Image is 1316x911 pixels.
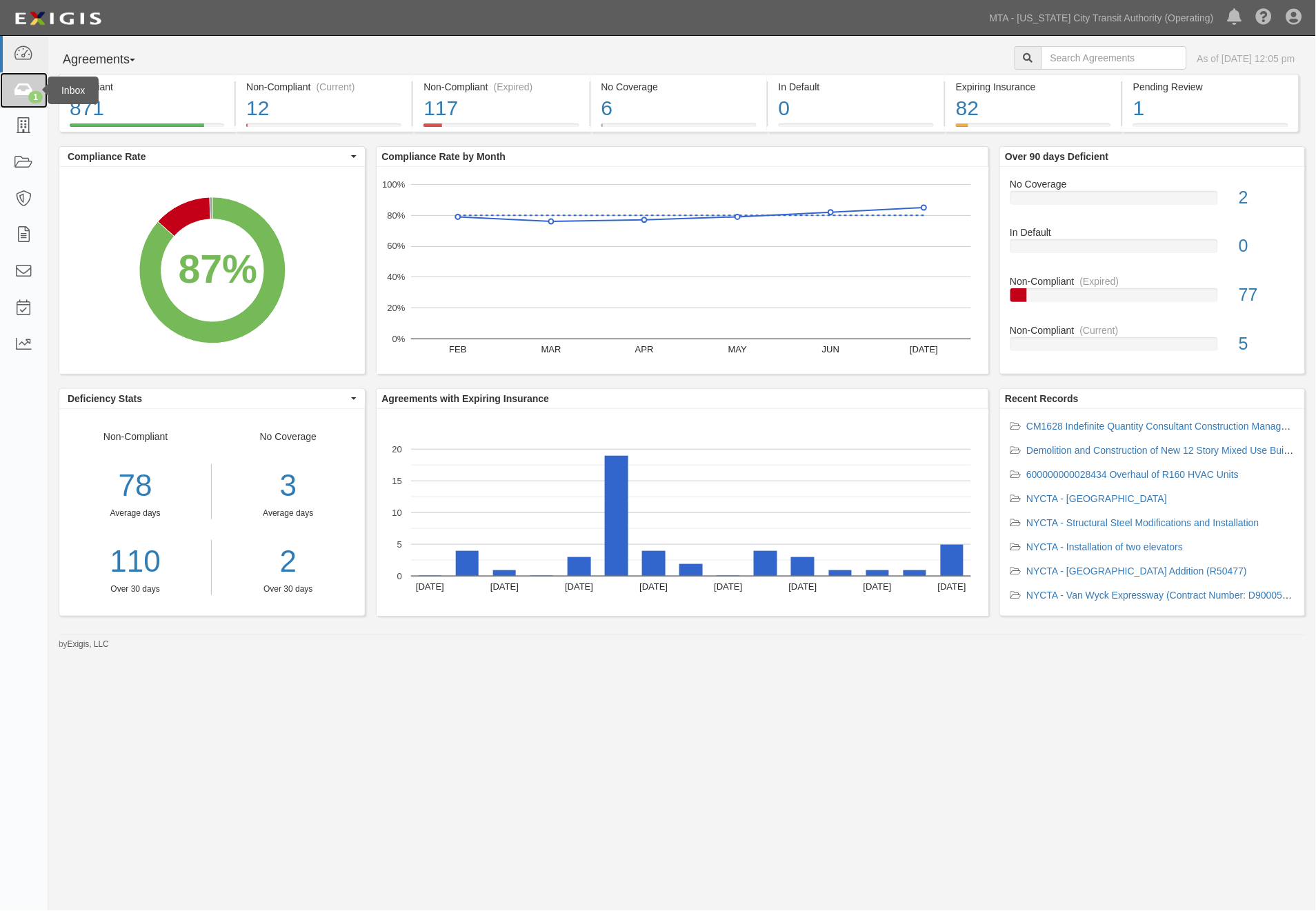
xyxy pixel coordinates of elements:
text: MAY [728,344,747,354]
span: Compliance Rate [68,150,348,163]
b: Recent Records [1006,393,1079,404]
text: [DATE] [937,581,966,592]
a: NYCTA - Structural Steel Modifications and Installation [1027,517,1259,528]
img: Logo [10,6,106,31]
div: Inbox [48,77,99,104]
a: MTA - [US_STATE] City Transit Authority (Operating) [983,4,1221,32]
div: 5 [1228,332,1305,357]
a: No Coverage6 [591,123,767,134]
div: In Default [779,80,934,94]
div: Pending Review [1133,80,1288,94]
span: Deficiency Stats [68,392,348,406]
svg: A chart. [377,409,988,616]
a: In Default0 [768,123,944,134]
a: NYCTA - Installation of two elevators [1027,541,1184,552]
text: 15 [392,476,401,486]
div: 82 [956,94,1111,123]
a: Non-Compliant(Current)5 [1010,323,1295,362]
svg: A chart. [377,167,988,374]
text: [DATE] [910,344,938,354]
button: Agreements [59,46,162,74]
text: [DATE] [639,581,668,592]
a: NYCTA - [GEOGRAPHIC_DATA] [1027,493,1168,504]
a: Non-Compliant(Expired)117 [413,123,589,134]
div: 87% [179,241,258,298]
div: Expiring Insurance [956,80,1111,94]
div: 78 [59,464,211,508]
text: 10 [392,508,401,518]
div: (Current) [317,80,355,94]
text: 40% [387,272,405,282]
a: Pending Review1 [1123,123,1299,134]
div: 6 [601,94,757,123]
button: Compliance Rate [59,147,365,166]
div: (Expired) [494,80,533,94]
div: (Current) [1080,323,1119,337]
a: Non-Compliant(Current)12 [236,123,412,134]
svg: A chart. [59,167,365,374]
small: by [59,639,109,650]
b: Agreements with Expiring Insurance [382,393,550,404]
button: Deficiency Stats [59,389,365,408]
a: No Coverage2 [1010,177,1295,226]
text: 80% [387,210,405,221]
div: Non-Compliant (Current) [246,80,401,94]
text: [DATE] [490,581,519,592]
div: Non-Compliant [1000,274,1306,288]
div: Average days [59,508,211,519]
i: Help Center - Complianz [1256,10,1273,26]
div: Over 30 days [59,583,211,595]
text: [DATE] [565,581,593,592]
div: Compliant [70,80,224,94]
text: 0 [397,571,401,581]
a: 110 [59,540,211,583]
a: Compliant871 [59,123,235,134]
text: FEB [449,344,466,354]
div: Non-Compliant (Expired) [423,80,579,94]
div: 871 [70,94,224,123]
b: Compliance Rate by Month [382,151,506,162]
div: No Coverage [1000,177,1306,191]
a: 2 [222,540,354,583]
text: [DATE] [788,581,817,592]
text: 20% [387,303,405,313]
a: Exigis, LLC [68,639,109,649]
a: In Default0 [1010,226,1295,274]
text: [DATE] [863,581,891,592]
text: [DATE] [416,581,444,592]
div: 1 [1133,94,1288,123]
div: 3 [222,464,354,508]
text: 0% [392,334,405,344]
text: 20 [392,444,401,454]
div: 77 [1228,283,1305,308]
text: 100% [382,179,406,190]
b: Over 90 days Deficient [1006,151,1109,162]
div: 2 [1228,186,1305,210]
text: MAR [541,344,561,354]
div: No Coverage [212,430,364,595]
div: As of [DATE] 12:05 pm [1197,52,1295,66]
div: In Default [1000,226,1306,239]
text: 60% [387,241,405,251]
div: Non-Compliant [1000,323,1306,337]
a: 600000000028434 Overhaul of R160 HVAC Units [1027,469,1239,480]
text: APR [635,344,654,354]
div: 1 [28,91,43,103]
div: 117 [423,94,579,123]
a: Non-Compliant(Expired)77 [1010,274,1295,323]
text: [DATE] [714,581,742,592]
div: 12 [246,94,401,123]
text: JUN [822,344,839,354]
div: Over 30 days [222,583,354,595]
a: NYCTA - [GEOGRAPHIC_DATA] Addition (R50477) [1027,565,1248,577]
div: 0 [1228,234,1305,259]
div: No Coverage [601,80,757,94]
text: 5 [397,539,401,550]
div: (Expired) [1080,274,1119,288]
input: Search Agreements [1041,46,1187,70]
div: Non-Compliant [59,430,212,595]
